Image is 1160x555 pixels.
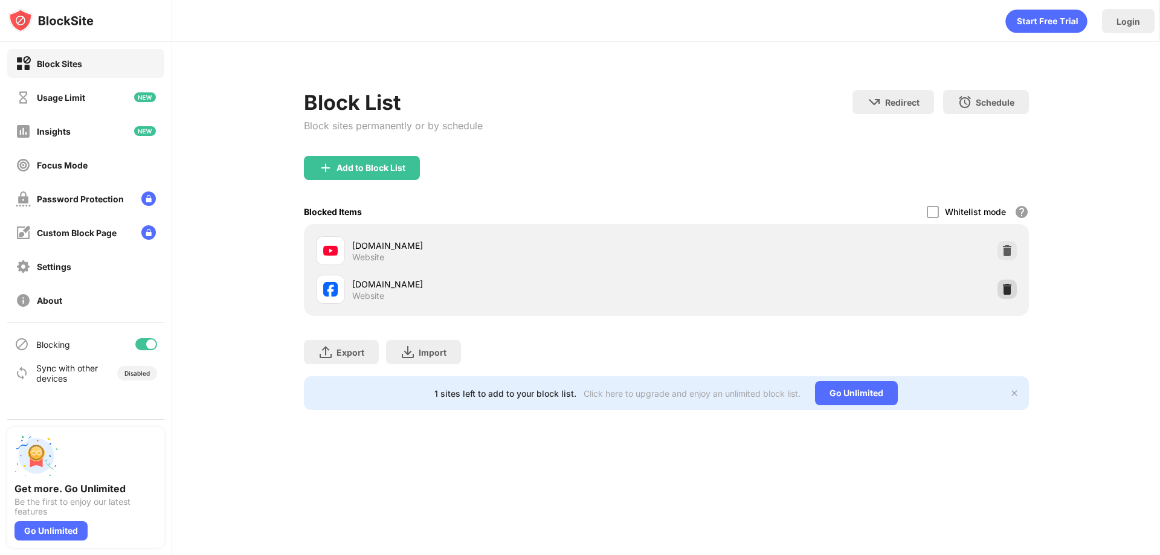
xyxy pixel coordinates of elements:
[134,92,156,102] img: new-icon.svg
[141,225,156,240] img: lock-menu.svg
[8,8,94,33] img: logo-blocksite.svg
[36,339,70,350] div: Blocking
[37,126,71,136] div: Insights
[304,120,483,132] div: Block sites permanently or by schedule
[37,228,117,238] div: Custom Block Page
[352,252,384,263] div: Website
[304,207,362,217] div: Blocked Items
[16,225,31,240] img: customize-block-page-off.svg
[37,160,88,170] div: Focus Mode
[16,56,31,71] img: block-on.svg
[16,191,31,207] img: password-protection-off.svg
[16,124,31,139] img: insights-off.svg
[584,388,801,399] div: Click here to upgrade and enjoy an unlimited block list.
[1005,9,1087,33] div: animation
[16,90,31,105] img: time-usage-off.svg
[1116,16,1140,27] div: Login
[352,239,666,252] div: [DOMAIN_NAME]
[14,337,29,351] img: blocking-icon.svg
[16,158,31,173] img: focus-off.svg
[37,261,71,272] div: Settings
[141,191,156,206] img: lock-menu.svg
[352,290,384,301] div: Website
[323,243,338,258] img: favicons
[14,497,157,516] div: Be the first to enjoy our latest features
[36,363,98,383] div: Sync with other devices
[37,92,85,103] div: Usage Limit
[337,163,405,173] div: Add to Block List
[885,97,920,107] div: Redirect
[434,388,576,399] div: 1 sites left to add to your block list.
[945,207,1006,217] div: Whitelist mode
[1010,388,1019,398] img: x-button.svg
[16,293,31,308] img: about-off.svg
[37,194,124,204] div: Password Protection
[815,381,898,405] div: Go Unlimited
[37,59,82,69] div: Block Sites
[134,126,156,136] img: new-icon.svg
[37,295,62,306] div: About
[976,97,1014,107] div: Schedule
[304,90,483,115] div: Block List
[337,347,364,358] div: Export
[352,278,666,290] div: [DOMAIN_NAME]
[124,370,150,377] div: Disabled
[419,347,446,358] div: Import
[14,521,88,541] div: Go Unlimited
[16,259,31,274] img: settings-off.svg
[14,483,157,495] div: Get more. Go Unlimited
[14,434,58,478] img: push-unlimited.svg
[14,366,29,380] img: sync-icon.svg
[323,282,338,297] img: favicons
